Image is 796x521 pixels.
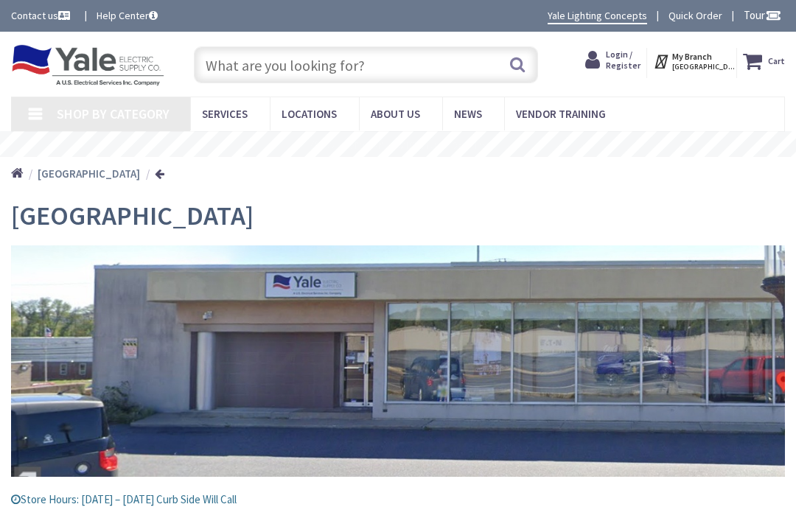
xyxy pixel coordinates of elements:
[11,199,254,232] span: [GEOGRAPHIC_DATA]
[672,51,712,62] strong: My Branch
[768,48,785,74] strong: Cart
[516,107,606,121] span: Vendor Training
[57,105,170,122] span: Shop By Category
[11,492,237,506] span: Store Hours: [DATE] – [DATE] Curb Side Will Call
[454,107,482,121] span: News
[743,48,785,74] a: Cart
[585,48,640,73] a: Login / Register
[668,8,722,23] a: Quick Order
[194,46,539,83] input: What are you looking for?
[653,48,730,74] div: My Branch [GEOGRAPHIC_DATA], [GEOGRAPHIC_DATA]
[282,107,337,121] span: Locations
[11,8,73,23] a: Contact us
[38,167,140,181] strong: [GEOGRAPHIC_DATA]
[606,49,640,70] span: Login / Register
[97,8,158,23] a: Help Center
[11,44,164,86] img: Yale Electric Supply Co.
[202,107,248,121] span: Services
[548,8,647,24] a: Yale Lighting Concepts
[744,8,781,22] span: Tour
[11,245,785,477] img: Harrisburg Storefront_1.jpg
[672,62,735,71] span: [GEOGRAPHIC_DATA], [GEOGRAPHIC_DATA]
[371,107,420,121] span: About Us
